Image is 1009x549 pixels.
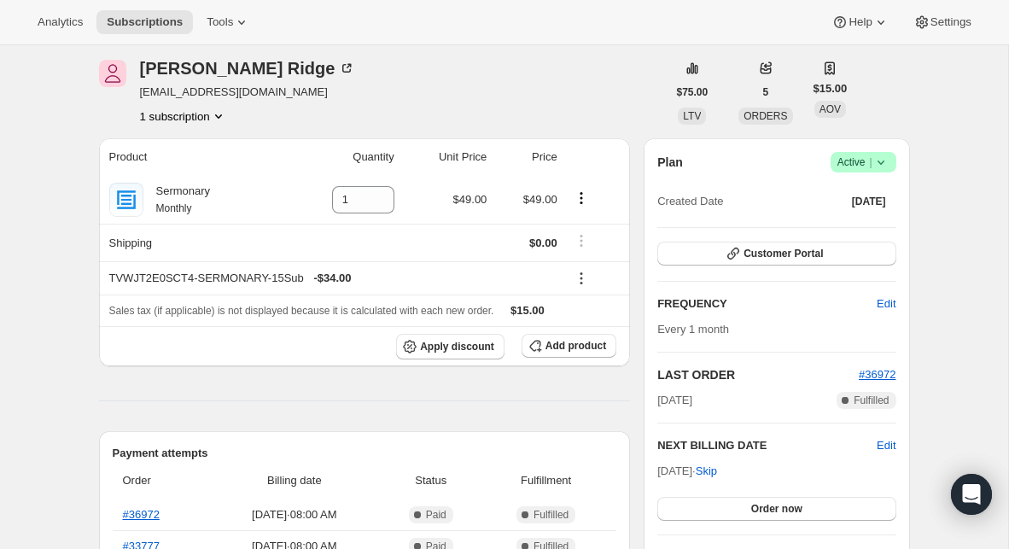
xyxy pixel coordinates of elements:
span: Fulfilled [534,508,569,522]
button: Help [821,10,899,34]
span: LTV [683,110,701,122]
span: Created Date [657,193,723,210]
span: [DATE] · [657,464,717,477]
span: [DATE] [852,195,886,208]
img: product img [109,183,143,217]
span: Tools [207,15,233,29]
span: Analytics [38,15,83,29]
div: Open Intercom Messenger [951,474,992,515]
th: Unit Price [400,138,493,176]
span: [DATE] · 08:00 AM [213,506,376,523]
th: Price [492,138,562,176]
button: Add product [522,334,616,358]
button: #36972 [859,366,895,383]
span: Jake Ridge [99,60,126,87]
button: Product actions [140,108,227,125]
th: Shipping [99,224,284,261]
button: Analytics [27,10,93,34]
th: Product [99,138,284,176]
button: Tools [196,10,260,34]
button: Edit [877,437,895,454]
span: Every 1 month [657,323,729,336]
a: #36972 [859,368,895,381]
span: - $34.00 [313,270,351,287]
span: Paid [426,508,446,522]
h2: Payment attempts [113,445,617,462]
span: Apply discount [420,340,494,353]
button: Subscriptions [96,10,193,34]
h2: NEXT BILLING DATE [657,437,877,454]
button: Apply discount [396,334,504,359]
div: Sermonary [143,183,211,217]
span: Billing date [213,472,376,489]
span: Sales tax (if applicable) is not displayed because it is calculated with each new order. [109,305,494,317]
button: Product actions [568,189,595,207]
span: 5 [763,85,769,99]
span: Settings [930,15,971,29]
span: $49.00 [453,193,487,206]
span: Customer Portal [744,247,823,260]
small: Monthly [156,202,192,214]
span: Edit [877,295,895,312]
th: Order [113,462,208,499]
span: Fulfillment [486,472,606,489]
span: Subscriptions [107,15,183,29]
span: Skip [696,463,717,480]
span: [EMAIL_ADDRESS][DOMAIN_NAME] [140,84,356,101]
button: Settings [903,10,982,34]
h2: LAST ORDER [657,366,859,383]
span: ORDERS [744,110,787,122]
th: Quantity [284,138,400,176]
button: Edit [866,290,906,318]
span: Add product [545,339,606,353]
a: #36972 [123,508,160,521]
span: $75.00 [677,85,709,99]
button: $75.00 [667,80,719,104]
button: [DATE] [842,190,896,213]
button: Skip [685,458,727,485]
span: AOV [819,103,841,115]
span: $15.00 [510,304,545,317]
h2: Plan [657,154,683,171]
span: Fulfilled [854,394,889,407]
button: Order now [657,497,895,521]
span: $0.00 [529,237,557,249]
div: TVWJT2E0SCT4-SERMONARY-15Sub [109,270,557,287]
span: $15.00 [814,80,848,97]
span: $49.00 [523,193,557,206]
button: 5 [753,80,779,104]
h2: FREQUENCY [657,295,877,312]
span: Order now [751,502,802,516]
button: Shipping actions [568,231,595,250]
span: Help [849,15,872,29]
span: | [869,155,872,169]
button: Customer Portal [657,242,895,266]
div: [PERSON_NAME] Ridge [140,60,356,77]
span: Active [837,154,889,171]
span: Status [386,472,475,489]
span: [DATE] [657,392,692,409]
